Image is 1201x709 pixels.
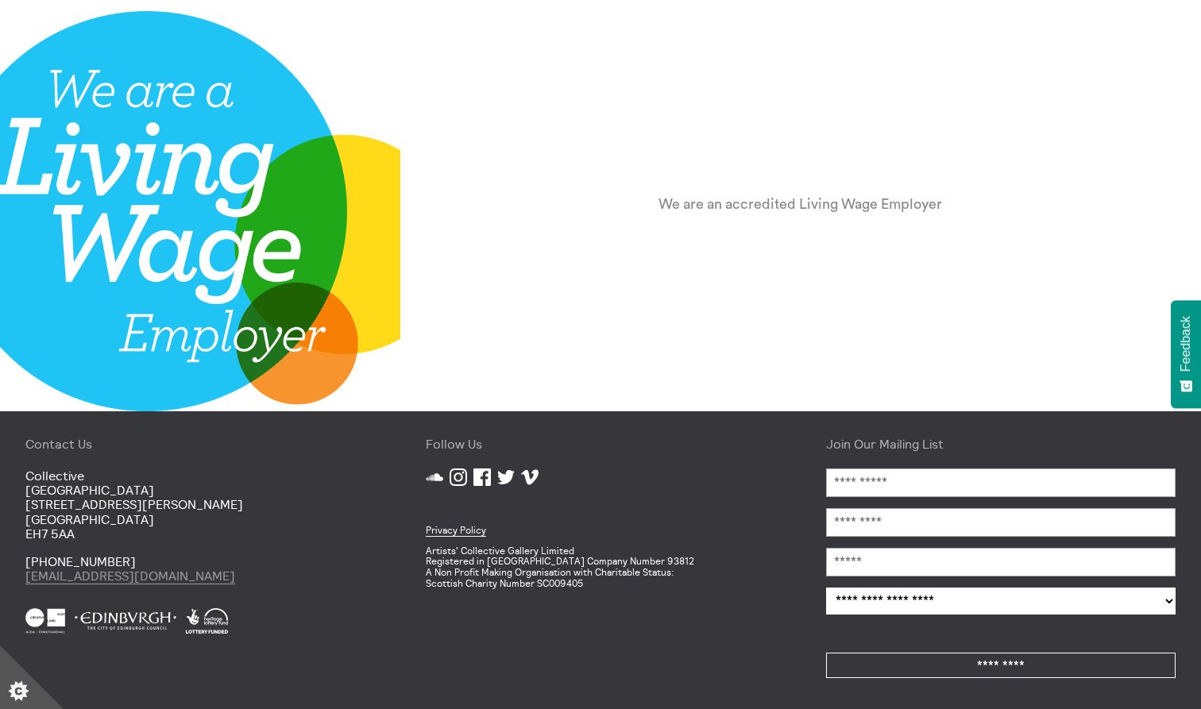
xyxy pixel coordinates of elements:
h4: Join Our Mailing List [826,437,1176,451]
a: [EMAIL_ADDRESS][DOMAIN_NAME] [25,568,235,584]
img: Heritage Lottery Fund [186,608,228,634]
img: City Of Edinburgh Council White [75,608,176,634]
p: We are an accredited Living Wage Employer [658,195,942,214]
img: Creative Scotland [25,608,65,634]
h4: Follow Us [426,437,775,451]
a: Privacy Policy [426,524,486,537]
button: Feedback - Show survey [1171,300,1201,408]
p: [PHONE_NUMBER] [25,554,375,584]
h4: Contact Us [25,437,375,451]
p: Artists' Collective Gallery Limited Registered in [GEOGRAPHIC_DATA] Company Number 93812 A Non Pr... [426,545,775,589]
p: Collective [GEOGRAPHIC_DATA] [STREET_ADDRESS][PERSON_NAME] [GEOGRAPHIC_DATA] EH7 5AA [25,468,375,541]
span: Feedback [1179,316,1193,372]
